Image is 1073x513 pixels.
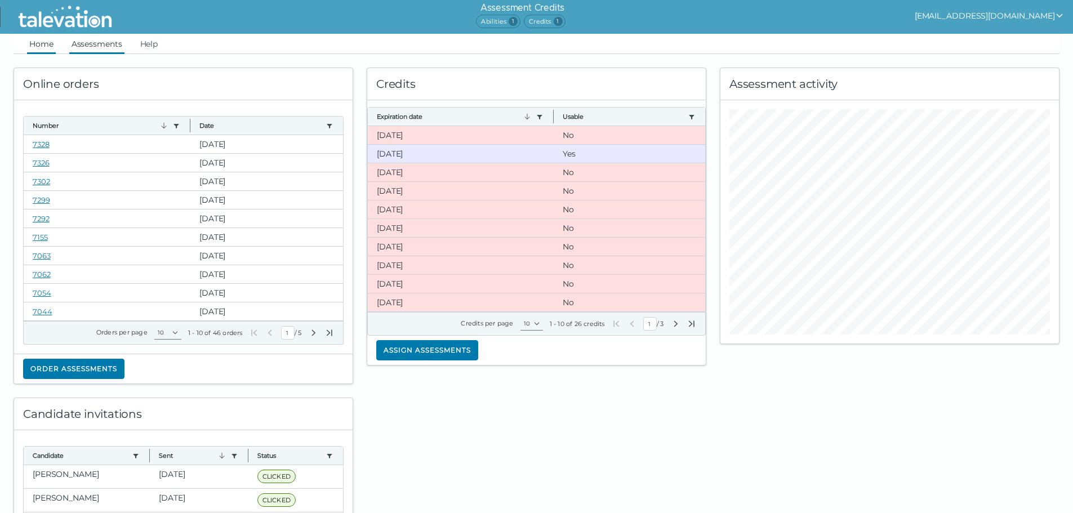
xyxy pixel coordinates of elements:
[368,293,554,311] clr-dg-cell: [DATE]
[33,233,48,242] a: 7155
[524,15,565,28] span: Credits
[14,68,353,100] div: Online orders
[461,319,513,327] label: Credits per page
[612,317,696,331] div: /
[190,154,343,172] clr-dg-cell: [DATE]
[190,191,343,209] clr-dg-cell: [DATE]
[265,328,274,337] button: Previous Page
[33,158,50,167] a: 7326
[199,121,322,130] button: Date
[309,328,318,337] button: Next Page
[368,200,554,218] clr-dg-cell: [DATE]
[27,34,56,54] a: Home
[377,112,532,121] button: Expiration date
[554,293,705,311] clr-dg-cell: No
[659,319,665,328] span: Total Pages
[33,195,50,204] a: 7299
[476,1,568,15] h6: Assessment Credits
[915,9,1064,23] button: show user actions
[554,256,705,274] clr-dg-cell: No
[368,238,554,256] clr-dg-cell: [DATE]
[257,451,322,460] button: Status
[190,209,343,227] clr-dg-cell: [DATE]
[190,228,343,246] clr-dg-cell: [DATE]
[14,398,353,430] div: Candidate invitations
[33,177,50,186] a: 7302
[190,172,343,190] clr-dg-cell: [DATE]
[643,317,657,331] input: Current Page
[554,275,705,293] clr-dg-cell: No
[368,182,554,200] clr-dg-cell: [DATE]
[188,328,243,337] div: 1 - 10 of 46 orders
[376,340,478,360] button: Assign assessments
[190,247,343,265] clr-dg-cell: [DATE]
[325,328,334,337] button: Last Page
[23,359,124,379] button: Order assessments
[250,326,334,340] div: /
[368,256,554,274] clr-dg-cell: [DATE]
[24,489,150,512] clr-dg-cell: [PERSON_NAME]
[33,270,51,279] a: 7062
[720,68,1059,100] div: Assessment activity
[368,163,554,181] clr-dg-cell: [DATE]
[627,319,636,328] button: Previous Page
[33,121,168,130] button: Number
[146,443,153,467] button: Column resize handle
[257,493,296,507] span: CLICKED
[33,140,50,149] a: 7328
[368,275,554,293] clr-dg-cell: [DATE]
[554,182,705,200] clr-dg-cell: No
[671,319,680,328] button: Next Page
[14,3,117,31] img: Talevation_Logo_Transparent_white.png
[186,113,194,137] button: Column resize handle
[96,328,148,336] label: Orders per page
[190,265,343,283] clr-dg-cell: [DATE]
[33,214,50,223] a: 7292
[612,319,621,328] button: First Page
[24,465,150,488] clr-dg-cell: [PERSON_NAME]
[554,219,705,237] clr-dg-cell: No
[250,328,259,337] button: First Page
[550,319,605,328] div: 1 - 10 of 26 credits
[33,451,128,460] button: Candidate
[257,470,296,483] span: CLICKED
[476,15,520,28] span: Abilities
[554,163,705,181] clr-dg-cell: No
[554,126,705,144] clr-dg-cell: No
[550,104,557,128] button: Column resize handle
[563,112,684,121] button: Usable
[297,328,302,337] span: Total Pages
[367,68,706,100] div: Credits
[281,326,295,340] input: Current Page
[368,219,554,237] clr-dg-cell: [DATE]
[554,145,705,163] clr-dg-cell: Yes
[244,443,252,467] button: Column resize handle
[150,489,248,512] clr-dg-cell: [DATE]
[687,319,696,328] button: Last Page
[554,200,705,218] clr-dg-cell: No
[554,238,705,256] clr-dg-cell: No
[159,451,226,460] button: Sent
[190,135,343,153] clr-dg-cell: [DATE]
[368,145,554,163] clr-dg-cell: [DATE]
[138,34,161,54] a: Help
[33,307,52,316] a: 7044
[368,126,554,144] clr-dg-cell: [DATE]
[69,34,124,54] a: Assessments
[190,284,343,302] clr-dg-cell: [DATE]
[554,17,563,26] span: 1
[33,288,51,297] a: 7054
[190,302,343,320] clr-dg-cell: [DATE]
[509,17,518,26] span: 1
[33,251,51,260] a: 7063
[150,465,248,488] clr-dg-cell: [DATE]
